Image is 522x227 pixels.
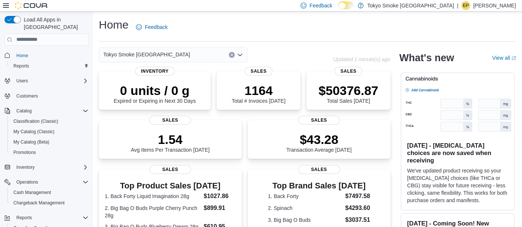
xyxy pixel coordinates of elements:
[10,188,88,197] span: Cash Management
[245,67,273,76] span: Sales
[149,165,191,174] span: Sales
[99,17,129,32] h1: Home
[1,50,91,61] button: Home
[204,204,236,213] dd: $899.91
[1,162,91,172] button: Inventory
[13,76,31,85] button: Users
[131,132,210,153] div: Avg Items Per Transaction [DATE]
[16,215,32,221] span: Reports
[16,93,38,99] span: Customers
[338,9,339,10] span: Dark Mode
[13,149,36,155] span: Promotions
[1,91,91,101] button: Customers
[135,67,175,76] span: Inventory
[232,83,285,104] div: Total # Invoices [DATE]
[335,67,363,76] span: Sales
[204,192,236,201] dd: $1027.86
[13,163,88,172] span: Inventory
[461,1,470,10] div: Ethan Provencal
[149,116,191,125] span: Sales
[13,178,41,187] button: Operations
[268,216,342,224] dt: 3. Big Bag O Buds
[7,187,91,198] button: Cash Management
[7,126,91,137] button: My Catalog (Classic)
[13,63,29,69] span: Reports
[16,164,35,170] span: Inventory
[13,200,65,206] span: Chargeback Management
[16,78,28,84] span: Users
[232,83,285,98] p: 1164
[16,53,28,59] span: Home
[13,76,88,85] span: Users
[13,106,35,115] button: Catalog
[345,204,370,213] dd: $4293.60
[105,193,201,200] dt: 1. Back Forty Liquid Imagination 28g
[512,56,516,60] svg: External link
[13,106,88,115] span: Catalog
[7,61,91,71] button: Reports
[13,213,35,222] button: Reports
[7,147,91,158] button: Promotions
[10,127,88,136] span: My Catalog (Classic)
[407,142,508,164] h3: [DATE] - [MEDICAL_DATA] choices are now saved when receiving
[7,137,91,147] button: My Catalog (Beta)
[13,139,49,145] span: My Catalog (Beta)
[333,56,390,62] p: Updated 1 minute(s) ago
[345,216,370,224] dd: $3037.51
[1,213,91,223] button: Reports
[309,2,332,9] span: Feedback
[229,52,235,58] button: Clear input
[105,204,201,219] dt: 2. Big Bag O Buds Purple Cherry Punch 28g
[10,188,54,197] a: Cash Management
[463,1,469,10] span: EP
[133,20,171,34] a: Feedback
[13,178,88,187] span: Operations
[13,118,58,124] span: Classification (Classic)
[10,62,88,70] span: Reports
[268,193,342,200] dt: 1. Back Forty
[1,76,91,86] button: Users
[10,127,58,136] a: My Catalog (Classic)
[13,163,38,172] button: Inventory
[473,1,516,10] p: [PERSON_NAME]
[10,198,68,207] a: Chargeback Management
[13,91,88,101] span: Customers
[268,181,370,190] h3: Top Brand Sales [DATE]
[10,138,88,147] span: My Catalog (Beta)
[114,83,196,98] p: 0 units / 0 g
[13,129,55,135] span: My Catalog (Classic)
[319,83,379,98] p: $50376.87
[298,116,340,125] span: Sales
[10,148,39,157] a: Promotions
[298,165,340,174] span: Sales
[367,1,454,10] p: Tokyo Smoke [GEOGRAPHIC_DATA]
[10,62,32,70] a: Reports
[7,198,91,208] button: Chargeback Management
[103,50,190,59] span: Tokyo Smoke [GEOGRAPHIC_DATA]
[399,52,454,64] h2: What's new
[10,117,61,126] a: Classification (Classic)
[21,16,88,31] span: Load All Apps in [GEOGRAPHIC_DATA]
[16,179,38,185] span: Operations
[237,52,243,58] button: Open list of options
[457,1,458,10] p: |
[15,2,48,9] img: Cova
[10,148,88,157] span: Promotions
[407,167,508,204] p: We've updated product receiving so your [MEDICAL_DATA] choices (like THCa or CBG) stay visible fo...
[319,83,379,104] div: Total Sales [DATE]
[1,177,91,187] button: Operations
[10,198,88,207] span: Chargeback Management
[10,138,52,147] a: My Catalog (Beta)
[13,92,41,101] a: Customers
[16,108,32,114] span: Catalog
[131,132,210,147] p: 1.54
[13,51,88,60] span: Home
[7,116,91,126] button: Classification (Classic)
[338,1,354,9] input: Dark Mode
[1,106,91,116] button: Catalog
[286,132,352,147] p: $43.28
[105,181,236,190] h3: Top Product Sales [DATE]
[492,55,516,61] a: View allExternal link
[13,190,51,195] span: Cash Management
[114,83,196,104] div: Expired or Expiring in Next 30 Days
